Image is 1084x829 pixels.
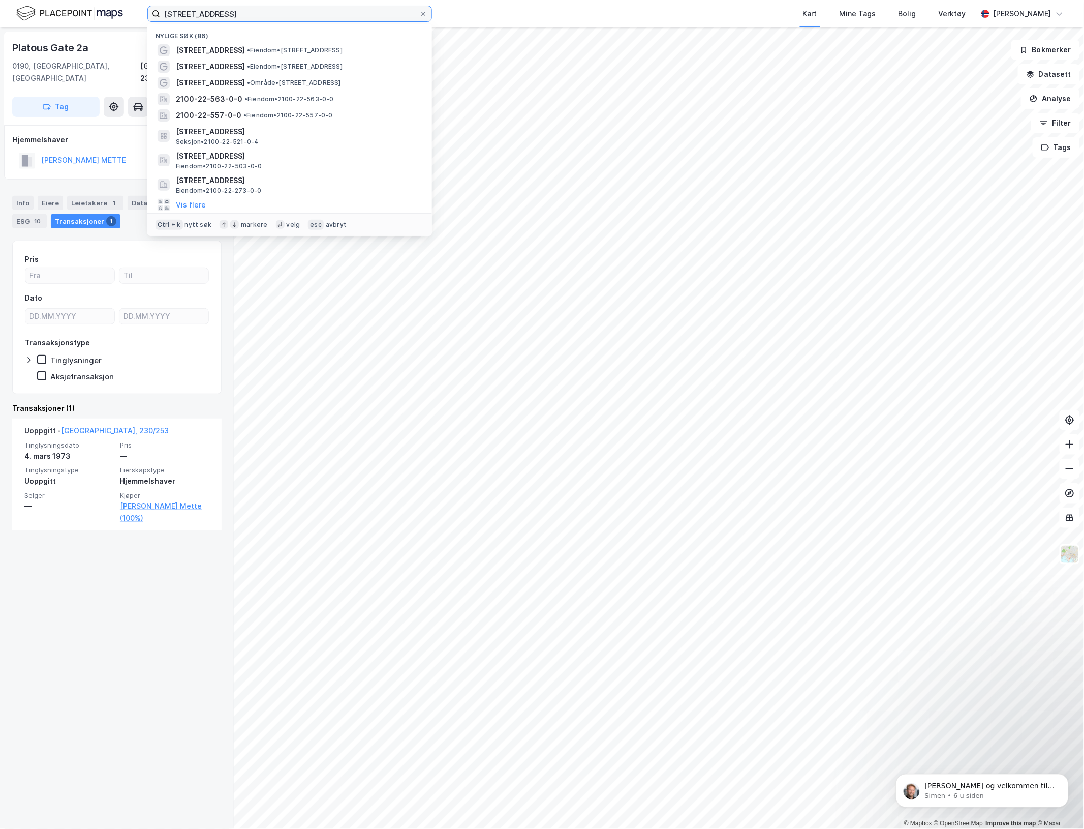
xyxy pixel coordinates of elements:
[50,356,102,365] div: Tinglysninger
[986,820,1036,827] a: Improve this map
[176,174,420,187] span: [STREET_ADDRESS]
[120,475,209,487] div: Hjemmelshaver
[119,268,208,283] input: Til
[160,6,419,21] input: Søk på adresse, matrikkel, gårdeiere, leietakere eller personer
[899,8,916,20] div: Bolig
[939,8,966,20] div: Verktøy
[247,79,341,87] span: Område • [STREET_ADDRESS]
[67,196,123,210] div: Leietakere
[140,60,222,84] div: [GEOGRAPHIC_DATA], 230/253
[247,46,250,54] span: •
[44,29,174,78] span: [PERSON_NAME] og velkommen til Newsec Maps, [PERSON_NAME] det er du lurer på så er det bare å ta ...
[176,187,262,195] span: Eiendom • 2100-22-273-0-0
[119,309,208,324] input: DD.MM.YYYY
[1021,88,1080,109] button: Analyse
[176,162,262,170] span: Eiendom • 2100-22-503-0-0
[120,466,209,475] span: Eierskapstype
[25,268,114,283] input: Fra
[840,8,876,20] div: Mine Tags
[176,93,242,105] span: 2100-22-563-0-0
[176,44,245,56] span: [STREET_ADDRESS]
[1060,545,1079,564] img: Z
[176,138,259,146] span: Seksjon • 2100-22-521-0-4
[44,39,175,48] p: Message from Simen, sent 6 u siden
[247,46,343,54] span: Eiendom • [STREET_ADDRESS]
[176,126,420,138] span: [STREET_ADDRESS]
[243,111,333,120] span: Eiendom • 2100-22-557-0-0
[881,753,1084,824] iframe: Intercom notifications melding
[24,500,114,512] div: —
[247,63,250,70] span: •
[147,24,432,42] div: Nylige søk (86)
[176,150,420,162] span: [STREET_ADDRESS]
[24,450,114,462] div: 4. mars 1973
[109,198,119,208] div: 1
[994,8,1051,20] div: [PERSON_NAME]
[176,109,241,122] span: 2100-22-557-0-0
[241,221,267,229] div: markere
[25,253,39,265] div: Pris
[244,95,334,103] span: Eiendom • 2100-22-563-0-0
[176,199,206,211] button: Vis flere
[244,95,247,103] span: •
[12,40,90,56] div: Platous Gate 2a
[120,441,209,450] span: Pris
[156,220,183,230] div: Ctrl + k
[25,337,90,349] div: Transaksjonstype
[38,196,63,210] div: Eiere
[13,134,221,146] div: Hjemmelshaver
[247,79,250,86] span: •
[243,111,246,119] span: •
[16,5,123,22] img: logo.f888ab2527a4732fd821a326f86c7f29.svg
[803,8,817,20] div: Kart
[61,426,169,435] a: [GEOGRAPHIC_DATA], 230/253
[185,221,212,229] div: nytt søk
[12,402,222,414] div: Transaksjoner (1)
[120,500,209,524] a: [PERSON_NAME] Mette (100%)
[24,491,114,500] span: Selger
[24,441,114,450] span: Tinglysningsdato
[24,475,114,487] div: Uoppgitt
[120,491,209,500] span: Kjøper
[1018,64,1080,84] button: Datasett
[50,372,114,381] div: Aksjetransaksjon
[120,450,209,462] div: —
[128,196,166,210] div: Datasett
[1011,40,1080,60] button: Bokmerker
[326,221,347,229] div: avbryt
[1031,113,1080,133] button: Filter
[106,216,116,226] div: 1
[12,60,140,84] div: 0190, [GEOGRAPHIC_DATA], [GEOGRAPHIC_DATA]
[934,820,983,827] a: OpenStreetMap
[12,196,34,210] div: Info
[24,425,169,441] div: Uoppgitt -
[308,220,324,230] div: esc
[25,309,114,324] input: DD.MM.YYYY
[176,61,245,73] span: [STREET_ADDRESS]
[287,221,300,229] div: velg
[51,214,120,228] div: Transaksjoner
[25,292,42,304] div: Dato
[176,77,245,89] span: [STREET_ADDRESS]
[247,63,343,71] span: Eiendom • [STREET_ADDRESS]
[904,820,932,827] a: Mapbox
[24,466,114,475] span: Tinglysningstype
[12,214,47,228] div: ESG
[12,97,100,117] button: Tag
[32,216,43,226] div: 10
[1033,137,1080,158] button: Tags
